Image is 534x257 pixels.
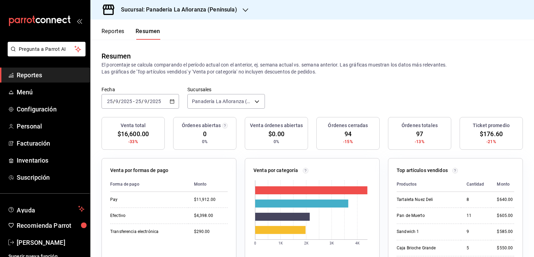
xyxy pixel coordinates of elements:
[473,122,510,129] h3: Ticket promedio
[102,28,160,40] div: navigation tabs
[194,197,228,203] div: $11,912.00
[110,229,180,235] div: Transferencia electrónica
[194,229,228,235] div: $290.00
[250,122,303,129] h3: Venta órdenes abiertas
[343,139,353,145] span: -15%
[17,139,84,148] span: Facturación
[76,18,82,24] button: open_drawer_menu
[17,238,84,247] span: [PERSON_NAME]
[402,122,438,129] h3: Órdenes totales
[17,221,84,230] span: Recomienda Parrot
[5,50,86,58] a: Pregunta a Parrot AI
[110,167,168,174] p: Venta por formas de pago
[497,245,514,251] div: $550.00
[397,213,455,219] div: Pan de Muerto
[397,177,461,192] th: Productos
[141,99,144,104] span: /
[121,122,146,129] h3: Venta total
[188,177,228,192] th: Monto
[144,99,147,104] input: --
[480,129,503,139] span: $176.60
[467,213,486,219] div: 11
[102,61,523,75] p: El porcentaje se calcula comparando el período actual con el anterior, ej. semana actual vs. sema...
[187,87,265,92] label: Sucursales
[17,104,84,114] span: Configuración
[118,129,149,139] span: $16,600.00
[133,99,135,104] span: -
[461,177,492,192] th: Cantidad
[115,6,237,14] h3: Sucursal: Panadería La Añoranza (Península)
[182,122,221,129] h3: Órdenes abiertas
[194,213,228,219] div: $4,398.00
[110,213,180,219] div: Efectivo
[102,28,124,40] button: Reportes
[128,139,138,145] span: -33%
[486,139,496,145] span: -21%
[397,245,455,251] div: Caja Brioche Grande
[253,167,298,174] p: Venta por categoría
[467,229,486,235] div: 9
[467,197,486,203] div: 8
[491,177,514,192] th: Monto
[121,99,132,104] input: ----
[397,229,455,235] div: Sandwich 1
[19,46,75,53] span: Pregunta a Parrot AI
[110,197,180,203] div: Pay
[274,139,279,145] span: 0%
[17,156,84,165] span: Inventarios
[107,99,113,104] input: --
[192,98,252,105] span: Panadería La Añoranza (Península)
[202,139,208,145] span: 0%
[102,51,131,61] div: Resumen
[397,197,455,203] div: Tartaleta Nuez Deli
[17,122,84,131] span: Personal
[497,213,514,219] div: $605.00
[8,42,86,56] button: Pregunta a Parrot AI
[110,177,188,192] th: Forma de pago
[17,173,84,182] span: Suscripción
[102,87,179,92] label: Fecha
[149,99,161,104] input: ----
[497,197,514,203] div: $640.00
[119,99,121,104] span: /
[17,205,75,213] span: Ayuda
[254,241,256,245] text: 0
[355,241,360,245] text: 4K
[115,99,119,104] input: --
[415,139,424,145] span: -13%
[147,99,149,104] span: /
[467,245,486,251] div: 5
[203,129,207,139] span: 0
[113,99,115,104] span: /
[345,129,351,139] span: 94
[304,241,309,245] text: 2K
[136,28,160,40] button: Resumen
[17,87,84,97] span: Menú
[278,241,283,245] text: 1K
[330,241,334,245] text: 3K
[268,129,284,139] span: $0.00
[328,122,368,129] h3: Órdenes cerradas
[135,99,141,104] input: --
[416,129,423,139] span: 97
[397,167,448,174] p: Top artículos vendidos
[497,229,514,235] div: $585.00
[17,70,84,80] span: Reportes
